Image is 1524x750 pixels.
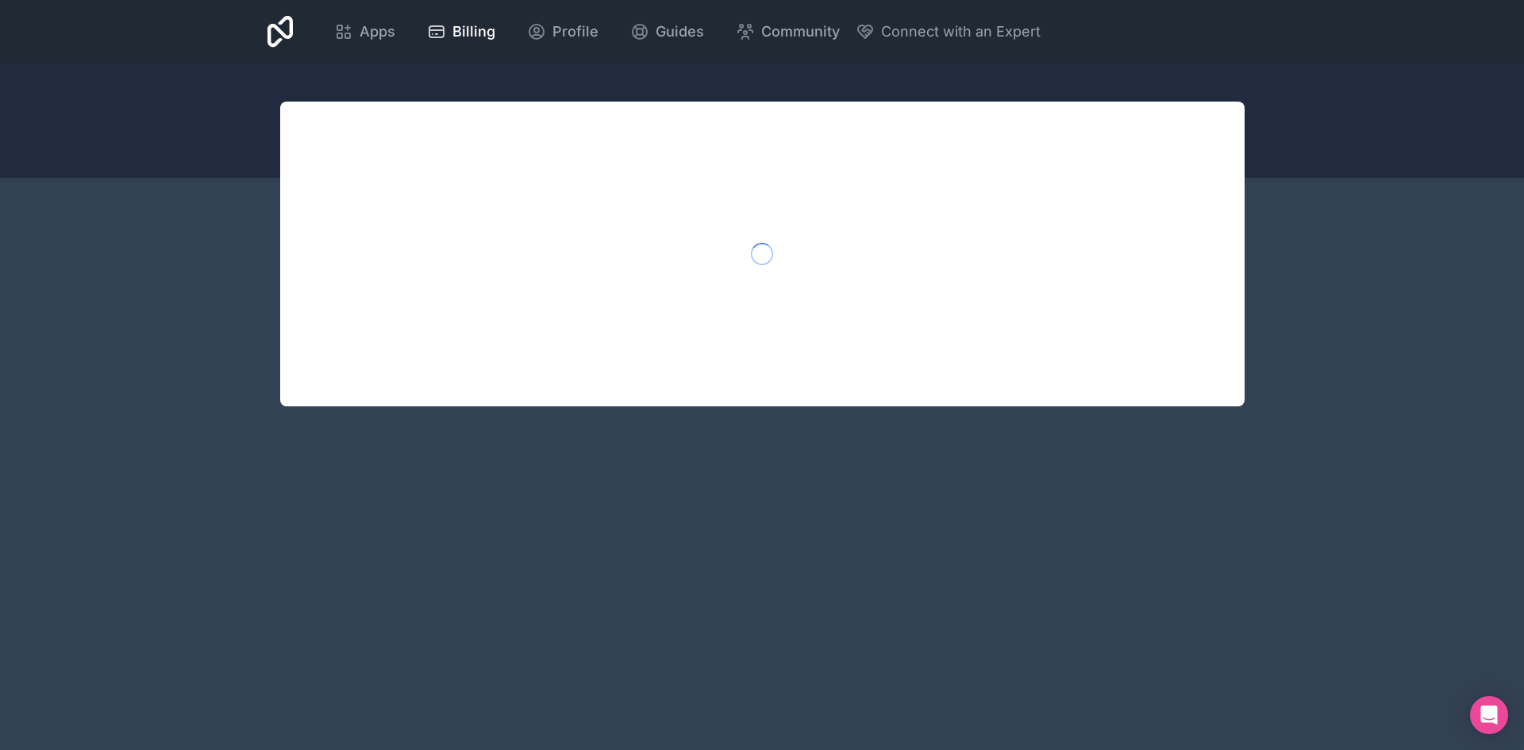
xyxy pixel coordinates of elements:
[321,14,408,49] a: Apps
[856,21,1041,43] button: Connect with an Expert
[360,21,395,43] span: Apps
[414,14,508,49] a: Billing
[514,14,611,49] a: Profile
[552,21,598,43] span: Profile
[761,21,840,43] span: Community
[618,14,717,49] a: Guides
[656,21,704,43] span: Guides
[881,21,1041,43] span: Connect with an Expert
[452,21,495,43] span: Billing
[1470,696,1508,734] div: Open Intercom Messenger
[723,14,852,49] a: Community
